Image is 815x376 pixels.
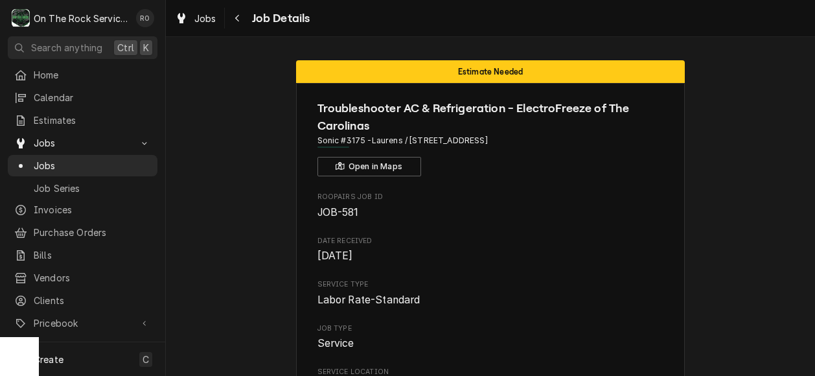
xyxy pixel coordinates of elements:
[317,294,420,306] span: Labor Rate-Standard
[8,36,157,59] button: Search anythingCtrlK
[34,182,151,195] span: Job Series
[317,279,664,307] div: Service Type
[317,279,664,290] span: Service Type
[34,159,151,172] span: Jobs
[12,9,30,27] div: O
[34,68,151,82] span: Home
[34,136,132,150] span: Jobs
[248,10,310,27] span: Job Details
[143,353,149,366] span: C
[34,340,151,354] span: Reports
[317,236,664,246] span: Date Received
[317,192,664,202] span: Roopairs Job ID
[317,236,664,264] div: Date Received
[136,9,154,27] div: Rich Ortega's Avatar
[170,8,222,29] a: Jobs
[8,110,157,131] a: Estimates
[227,8,248,29] button: Navigate back
[317,292,664,308] span: Service Type
[34,248,151,262] span: Bills
[317,100,664,176] div: Client Information
[8,132,157,154] a: Go to Jobs
[12,9,30,27] div: On The Rock Services's Avatar
[136,9,154,27] div: RO
[34,294,151,307] span: Clients
[8,178,157,199] a: Job Series
[317,337,354,349] span: Service
[34,226,151,239] span: Purchase Orders
[34,91,151,104] span: Calendar
[317,135,664,147] span: Address
[317,157,421,176] button: Open in Maps
[317,192,664,220] div: Roopairs Job ID
[194,12,216,25] span: Jobs
[8,244,157,266] a: Bills
[34,203,151,217] span: Invoices
[34,12,129,25] div: On The Rock Services
[34,271,151,285] span: Vendors
[317,205,664,220] span: Roopairs Job ID
[8,267,157,288] a: Vendors
[317,323,664,351] div: Job Type
[458,67,523,76] span: Estimate Needed
[317,250,353,262] span: [DATE]
[317,206,359,218] span: JOB-581
[8,87,157,108] a: Calendar
[143,41,149,54] span: K
[8,336,157,358] a: Reports
[317,248,664,264] span: Date Received
[34,316,132,330] span: Pricebook
[34,354,63,365] span: Create
[8,199,157,220] a: Invoices
[8,155,157,176] a: Jobs
[8,312,157,334] a: Go to Pricebook
[8,222,157,243] a: Purchase Orders
[317,100,664,135] span: Name
[296,60,685,83] div: Status
[31,41,102,54] span: Search anything
[34,113,151,127] span: Estimates
[8,290,157,311] a: Clients
[8,64,157,86] a: Home
[117,41,134,54] span: Ctrl
[317,323,664,334] span: Job Type
[317,336,664,351] span: Job Type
